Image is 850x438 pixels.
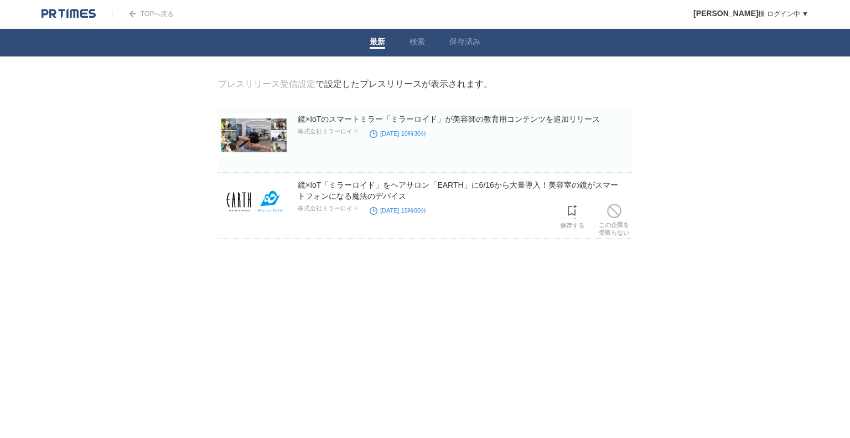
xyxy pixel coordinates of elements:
span: [PERSON_NAME] [693,9,758,18]
time: [DATE] 10時30分 [370,130,427,137]
a: 保存済み [449,37,480,49]
a: [PERSON_NAME]様 ログイン中 ▼ [693,10,808,18]
a: プレスリリース受信設定 [218,79,315,89]
a: 検索 [410,37,425,49]
a: 鏡×IoT「ミラーロイド」をヘアサロン「EARTH」に6/16から大量導入！美容室の鏡がスマートフォンになる魔法のデバイス [298,181,618,200]
img: 鏡×IoTのスマートミラー「ミラーロイド」が美容師の教育用コンテンツを追加リリース [221,114,287,157]
a: 保存する [560,202,584,229]
img: 鏡×IoT「ミラーロイド」をヘアサロン「EARTH」に6/16から大量導入！美容室の鏡がスマートフォンになる魔法のデバイス [221,179,287,223]
a: 最新 [370,37,385,49]
p: 株式会社ミラーロイド [298,204,359,213]
a: この企業を受取らない [599,201,629,236]
div: で設定したプレスリリースが表示されます。 [218,79,493,90]
img: logo.png [42,8,96,19]
time: [DATE] 15時00分 [370,207,427,214]
p: 株式会社ミラーロイド [298,127,359,136]
a: 鏡×IoTのスマートミラー「ミラーロイド」が美容師の教育用コンテンツを追加リリース [298,115,600,123]
a: TOPへ戻る [112,10,174,18]
img: arrow.png [129,11,136,17]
